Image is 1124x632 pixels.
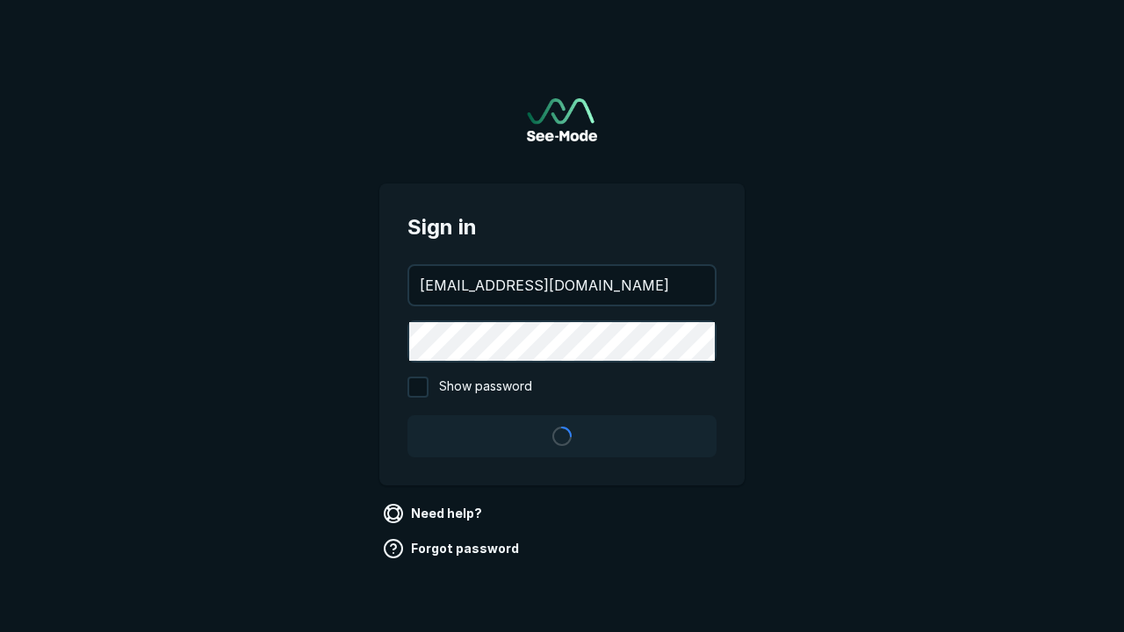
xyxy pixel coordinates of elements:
img: See-Mode Logo [527,98,597,141]
span: Show password [439,377,532,398]
a: Need help? [379,499,489,528]
input: your@email.com [409,266,715,305]
a: Go to sign in [527,98,597,141]
span: Sign in [407,212,717,243]
a: Forgot password [379,535,526,563]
